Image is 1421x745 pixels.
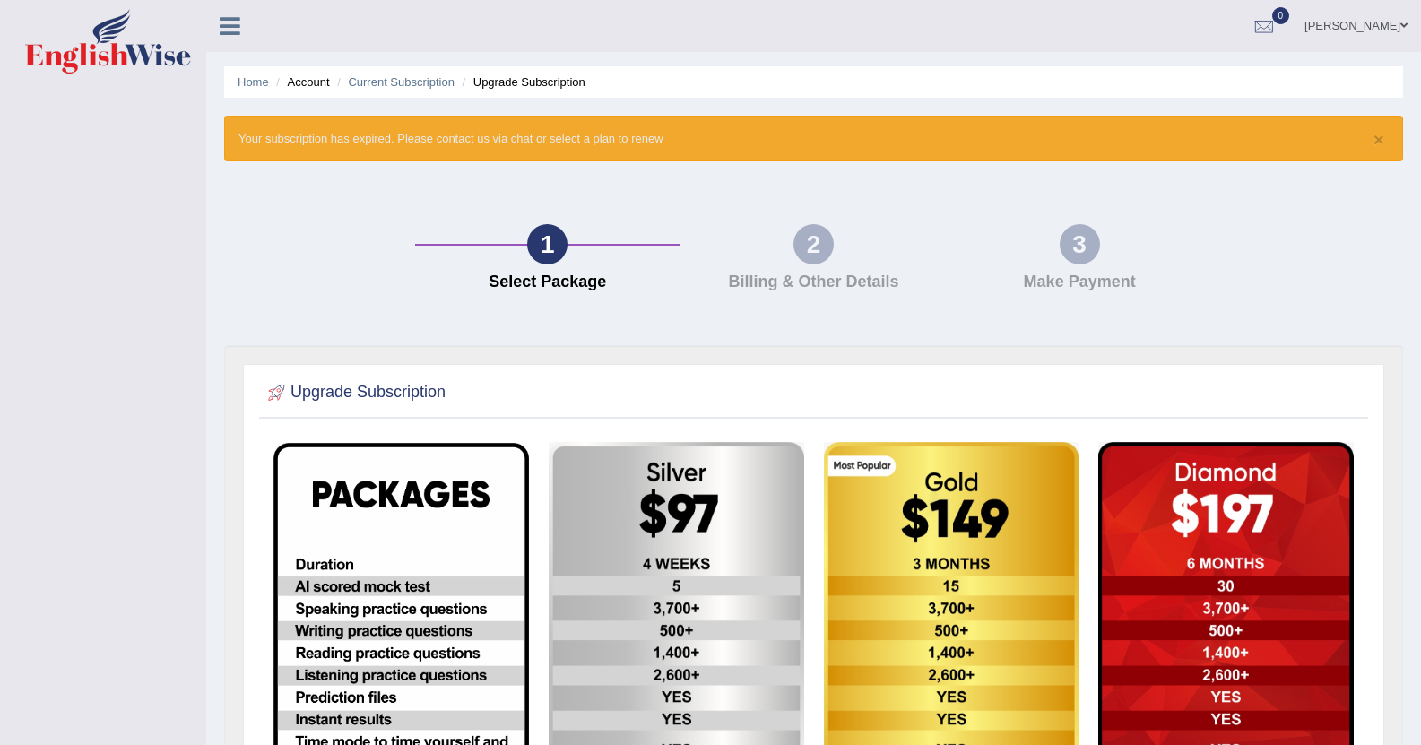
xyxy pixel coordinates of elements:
[956,273,1204,291] h4: Make Payment
[1060,224,1100,264] div: 3
[527,224,568,264] div: 1
[224,116,1403,161] div: Your subscription has expired. Please contact us via chat or select a plan to renew
[264,379,446,406] h2: Upgrade Subscription
[458,74,585,91] li: Upgrade Subscription
[272,74,329,91] li: Account
[793,224,834,264] div: 2
[424,273,672,291] h4: Select Package
[1272,7,1290,24] span: 0
[1373,130,1384,149] button: ×
[689,273,938,291] h4: Billing & Other Details
[238,75,269,89] a: Home
[348,75,455,89] a: Current Subscription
